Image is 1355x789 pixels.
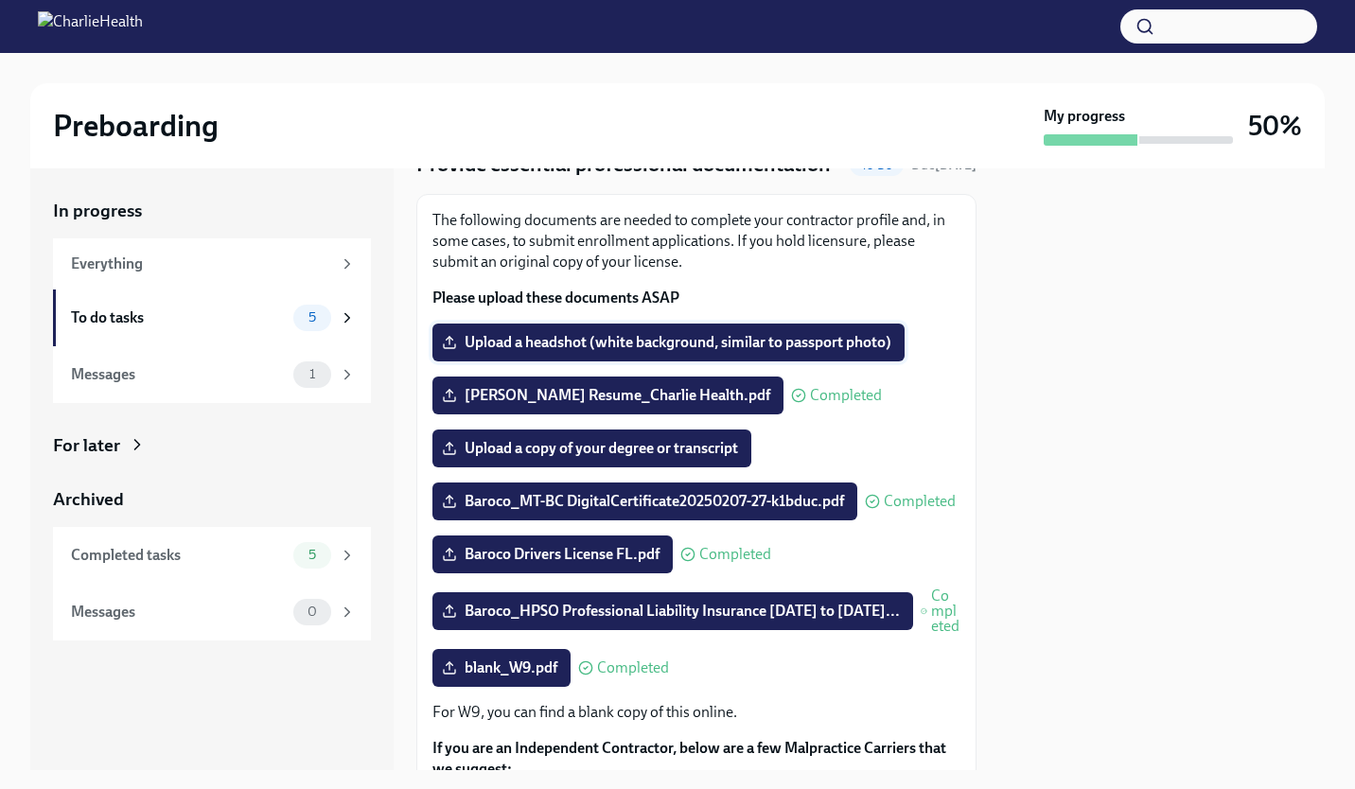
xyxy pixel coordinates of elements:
span: Due [911,157,977,173]
div: Messages [71,602,286,622]
span: Completed [884,494,956,509]
h2: Preboarding [53,107,219,145]
label: Baroco_HPSO Professional Liability Insurance [DATE] to [DATE]... [432,592,913,630]
a: For later [53,433,371,458]
a: Completed tasks5 [53,527,371,584]
span: Upload a headshot (white background, similar to passport photo) [446,333,891,352]
a: In progress [53,199,371,223]
span: Baroco_MT-BC DigitalCertificate20250207-27-k1bduc.pdf [446,492,844,511]
a: Archived [53,487,371,512]
a: To do tasks5 [53,289,371,346]
strong: My progress [1044,106,1125,127]
span: Baroco Drivers License FL.pdf [446,545,660,564]
span: Completed [699,547,771,562]
div: Messages [71,364,286,385]
strong: [DATE] [935,157,977,173]
span: Upload a copy of your degree or transcript [446,439,738,458]
a: Messages1 [53,346,371,403]
span: Completed [597,660,669,675]
strong: Please upload these documents ASAP [432,289,679,307]
span: Baroco_HPSO Professional Liability Insurance [DATE] to [DATE]... [446,602,900,621]
span: Completed [810,388,882,403]
div: Everything [71,254,331,274]
label: Baroco Drivers License FL.pdf [432,535,673,573]
div: For later [53,433,120,458]
label: [PERSON_NAME] Resume_Charlie Health.pdf [432,377,783,414]
p: For W9, you can find a blank copy of this online. [432,702,960,723]
h3: 50% [1248,109,1302,143]
label: Upload a copy of your degree or transcript [432,430,751,467]
span: 1 [298,367,326,381]
a: Everything [53,238,371,289]
span: 5 [297,310,327,324]
img: CharlieHealth [38,11,143,42]
label: Upload a headshot (white background, similar to passport photo) [432,324,905,361]
strong: If you are an Independent Contractor, below are a few Malpractice Carriers that we suggest: [432,739,946,778]
span: 5 [297,548,327,562]
a: Messages0 [53,584,371,640]
label: blank_W9.pdf [432,649,571,687]
p: The following documents are needed to complete your contractor profile and, in some cases, to sub... [432,210,960,272]
span: blank_W9.pdf [446,658,557,677]
div: Completed tasks [71,545,286,566]
span: 0 [296,605,328,619]
div: To do tasks [71,307,286,328]
span: [PERSON_NAME] Resume_Charlie Health.pdf [446,386,770,405]
span: Completed [931,588,960,634]
label: Baroco_MT-BC DigitalCertificate20250207-27-k1bduc.pdf [432,482,857,520]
